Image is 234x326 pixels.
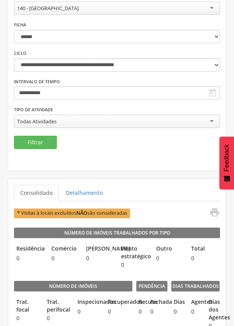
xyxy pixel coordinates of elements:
span: 0 [189,308,202,315]
span: 0 [106,308,132,315]
legend: Dias Trabalhados [171,281,220,292]
legend: Ponto estratégico [119,245,150,260]
span: 0 [171,308,185,315]
span: 0 [189,254,220,262]
legend: [PERSON_NAME] [84,245,115,254]
span: * Visitas à locais excluídos são consideradas [14,209,130,218]
legend: Dias [171,298,185,307]
span: 0 [154,254,185,262]
label: Intervalo de Tempo [14,79,60,85]
legend: Recuperados [106,298,132,307]
span: 0 [14,254,45,262]
button: Filtrar [14,136,57,149]
span: 0 [84,254,115,262]
label: Ficha [14,22,26,28]
legend: Número de imóveis [14,281,132,292]
label: Ciclo [14,50,26,56]
label: Tipo de Atividade [14,107,53,113]
i:  [209,207,220,218]
b: NÃO [76,210,87,216]
button: Feedback - Mostrar pesquisa [219,137,234,189]
legend: Trat. perifocal [44,298,71,314]
a: Consolidado [14,185,59,201]
legend: Outro [154,245,185,254]
span: 0 [75,308,102,315]
span: Feedback [223,144,230,172]
div: 140 - [GEOGRAPHIC_DATA] [17,5,79,12]
legend: Comércio [49,245,80,254]
i:  [208,88,217,98]
legend: Recusa [136,298,144,307]
span: 0 [119,261,150,269]
legend: Pendência [136,281,167,292]
a:  [204,207,220,220]
span: 0 [148,308,156,315]
div: Todas Atividades [17,118,56,125]
legend: Agentes [189,298,202,307]
legend: Número de Imóveis Trabalhados por Tipo [14,228,220,238]
span: 0 [44,314,71,322]
legend: Fechada [148,298,156,307]
legend: Inspecionados [75,298,102,307]
a: Detalhamento [60,185,109,201]
legend: Residência [14,245,45,254]
span: 0 [136,308,144,315]
legend: Total [189,245,220,254]
legend: Dias dos Agentes [206,298,220,321]
span: 0 [49,254,80,262]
